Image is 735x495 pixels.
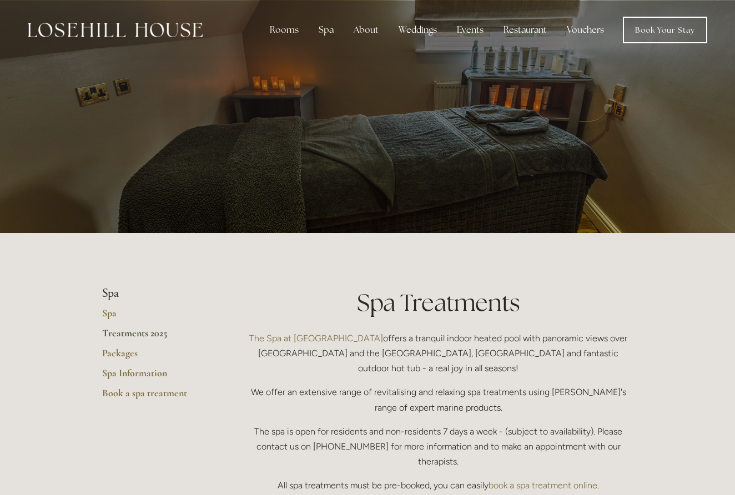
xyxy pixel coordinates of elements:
p: offers a tranquil indoor heated pool with panoramic views over [GEOGRAPHIC_DATA] and the [GEOGRAP... [244,331,633,376]
a: Book Your Stay [623,17,707,43]
p: All spa treatments must be pre-booked, you can easily . [244,478,633,493]
div: Restaurant [495,19,556,41]
div: Weddings [390,19,446,41]
a: Spa Information [102,367,208,387]
div: About [345,19,387,41]
a: book a spa treatment online [489,480,597,491]
a: Spa [102,307,208,327]
li: Spa [102,286,208,301]
a: Book a spa treatment [102,387,208,407]
p: The spa is open for residents and non-residents 7 days a week - (subject to availability). Please... [244,424,633,469]
a: Vouchers [558,19,613,41]
h1: Spa Treatments [244,286,633,319]
div: Spa [310,19,343,41]
a: Treatments 2025 [102,327,208,347]
div: Events [448,19,492,41]
a: The Spa at [GEOGRAPHIC_DATA] [249,333,383,344]
img: Losehill House [28,23,203,37]
a: Packages [102,347,208,367]
p: We offer an extensive range of revitalising and relaxing spa treatments using [PERSON_NAME]'s ran... [244,385,633,415]
div: Rooms [261,19,308,41]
